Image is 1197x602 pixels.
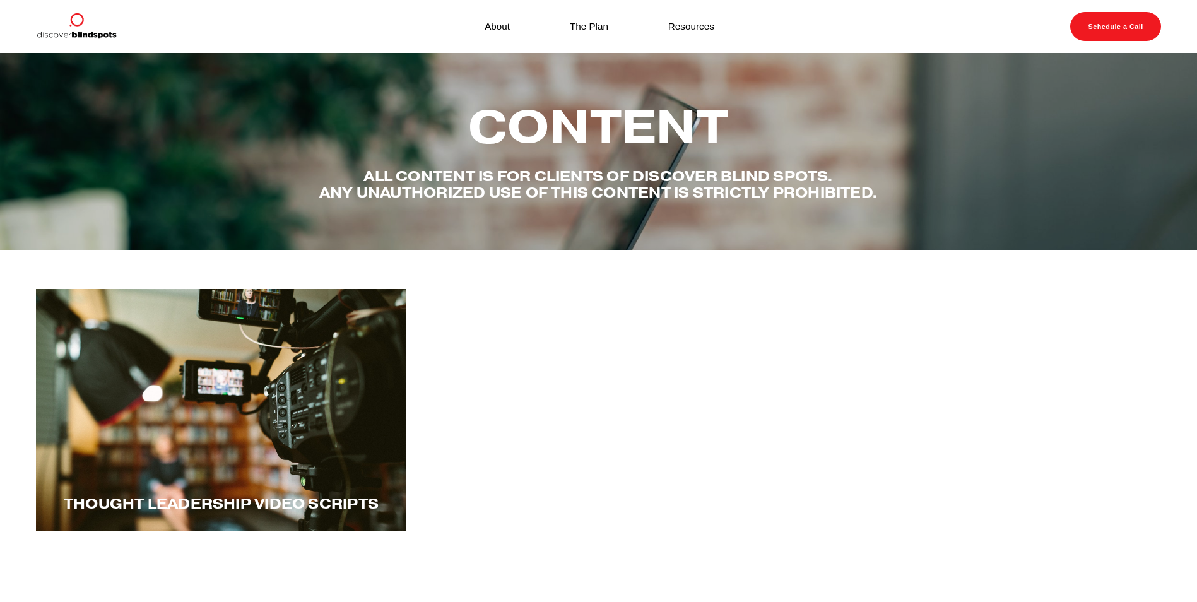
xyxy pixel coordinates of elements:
[319,168,878,201] h4: All content is for Clients of Discover Blind spots. Any unauthorized use of this content is stric...
[570,18,608,35] a: The Plan
[319,102,878,151] h2: Content
[485,18,510,35] a: About
[668,18,714,35] a: Resources
[1070,12,1161,41] a: Schedule a Call
[921,495,1030,512] span: Voice Overs
[523,495,674,512] span: One word blogs
[64,495,379,512] span: Thought LEadership Video Scripts
[36,12,117,41] img: Discover Blind Spots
